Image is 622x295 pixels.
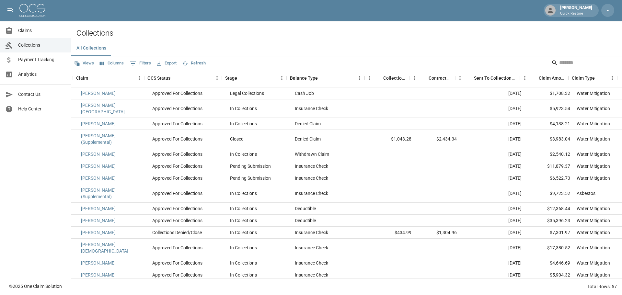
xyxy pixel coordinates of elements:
div: [DATE] [460,118,525,130]
div: Water Mitigation [577,90,610,96]
div: $5,923.54 [525,99,573,118]
div: Insurance Check [295,175,328,181]
div: In Collections [230,151,257,157]
div: $2,540.12 [525,148,573,160]
h2: Collections [76,28,622,38]
div: Approved For Collections [152,163,202,169]
div: $434.99 [369,227,415,239]
button: Sort [237,74,246,83]
button: Menu [277,73,287,83]
div: Approved For Collections [152,151,202,157]
button: Menu [520,73,530,83]
div: Withdrawn Claim [295,151,329,157]
button: Refresh [181,58,207,68]
div: Water Mitigation [577,163,610,169]
span: Collections [18,42,66,49]
div: In Collections [230,217,257,224]
div: [DATE] [460,184,525,203]
div: View Collection [34,69,73,87]
div: [DATE] [460,148,525,160]
div: Approved For Collections [152,120,202,127]
span: Claims [18,27,66,34]
div: Legal Collections [230,90,264,96]
div: [DATE] [460,257,525,269]
div: Insurance Check [295,229,328,236]
div: Contractor Amount [429,69,452,87]
div: Water Mitigation [577,217,610,224]
a: [PERSON_NAME] (Supplemental) [81,187,146,200]
div: Denied Claim [295,136,321,142]
div: Collections Denied/Close [152,229,202,236]
div: © 2025 One Claim Solution [9,283,62,289]
div: Water Mitigation [577,205,610,212]
div: Claim Amount [520,69,569,87]
div: Cash Job [295,90,314,96]
div: Insurance Check [295,190,328,197]
div: In Collections [230,190,257,197]
div: Approved For Collections [152,175,202,181]
div: $11,879.37 [525,160,573,172]
button: All Collections [71,40,111,56]
div: Stage [222,69,287,87]
div: $17,380.52 [525,239,573,257]
div: In Collections [230,244,257,251]
div: $9,723.52 [525,184,573,203]
button: Select columns [98,58,125,68]
div: Insurance Check [295,163,328,169]
div: Approved For Collections [152,190,202,197]
a: [PERSON_NAME] (Supplemental) [81,132,146,145]
button: Sort [420,74,429,83]
div: Deductible [295,217,316,224]
div: Approved For Collections [152,217,202,224]
div: $7,301.97 [525,227,573,239]
p: Quick Restore [560,11,592,17]
img: ocs-logo-white-transparent.png [19,4,45,17]
div: Approved For Collections [152,105,202,112]
div: $3,983.04 [525,130,573,148]
div: [DATE] [460,99,525,118]
div: [PERSON_NAME] [558,5,595,16]
div: Claim [73,69,144,87]
button: Menu [410,73,420,83]
a: [PERSON_NAME] [81,272,116,278]
button: Sort [595,74,604,83]
div: Water Mitigation [577,120,610,127]
button: Show filters [128,58,153,69]
a: [PERSON_NAME] [81,205,116,212]
div: Search [551,58,621,69]
div: Approved For Collections [152,205,202,212]
div: $6,522.73 [525,172,573,184]
div: $1,708.32 [525,87,573,99]
div: [DATE] [460,160,525,172]
div: Deductible [295,205,316,212]
div: [DATE] [460,130,525,148]
a: [PERSON_NAME] [81,229,116,236]
div: Water Mitigation [577,229,610,236]
div: In Collections [230,272,257,278]
div: $2,434.34 [415,130,460,148]
button: Menu [134,73,144,83]
a: [PERSON_NAME] [81,163,116,169]
div: OCS Status [144,69,222,87]
div: Insurance Check [295,105,328,112]
div: In Collections [230,120,257,127]
button: Views [73,58,96,68]
button: open drawer [4,4,17,17]
div: Water Mitigation [577,136,610,142]
div: $35,396.23 [525,215,573,227]
a: [PERSON_NAME] [81,151,116,157]
div: Approved For Collections [152,272,202,278]
div: Water Mitigation [577,175,610,181]
div: Denied Claim [295,120,321,127]
div: Stage [225,69,237,87]
span: Help Center [18,106,66,112]
button: Export [155,58,178,68]
button: Menu [355,73,364,83]
div: Water Mitigation [577,105,610,112]
a: [PERSON_NAME] [81,175,116,181]
a: [PERSON_NAME] [81,260,116,266]
div: Balance Type [287,69,364,87]
div: Insurance Check [295,244,328,251]
span: Payment Tracking [18,56,66,63]
div: [DATE] [460,203,525,215]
